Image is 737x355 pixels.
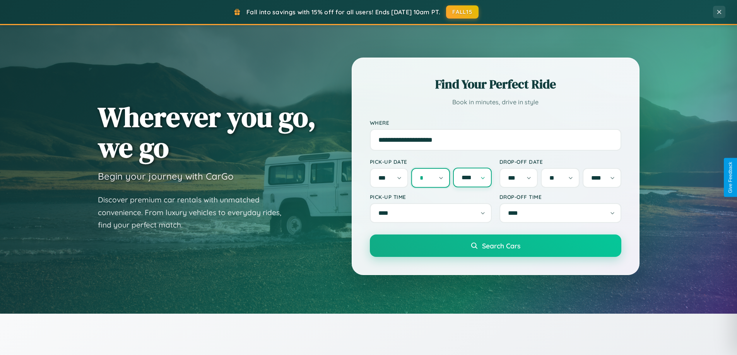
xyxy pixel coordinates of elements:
[499,194,621,200] label: Drop-off Time
[98,102,316,163] h1: Wherever you go, we go
[246,8,440,16] span: Fall into savings with 15% off for all users! Ends [DATE] 10am PT.
[370,119,621,126] label: Where
[370,194,492,200] label: Pick-up Time
[370,97,621,108] p: Book in minutes, drive in style
[482,241,520,250] span: Search Cars
[370,158,492,165] label: Pick-up Date
[370,76,621,93] h2: Find Your Perfect Ride
[98,170,234,182] h3: Begin your journey with CarGo
[499,158,621,165] label: Drop-off Date
[370,234,621,257] button: Search Cars
[446,5,479,19] button: FALL15
[98,194,291,231] p: Discover premium car rentals with unmatched convenience. From luxury vehicles to everyday rides, ...
[728,162,733,193] div: Give Feedback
